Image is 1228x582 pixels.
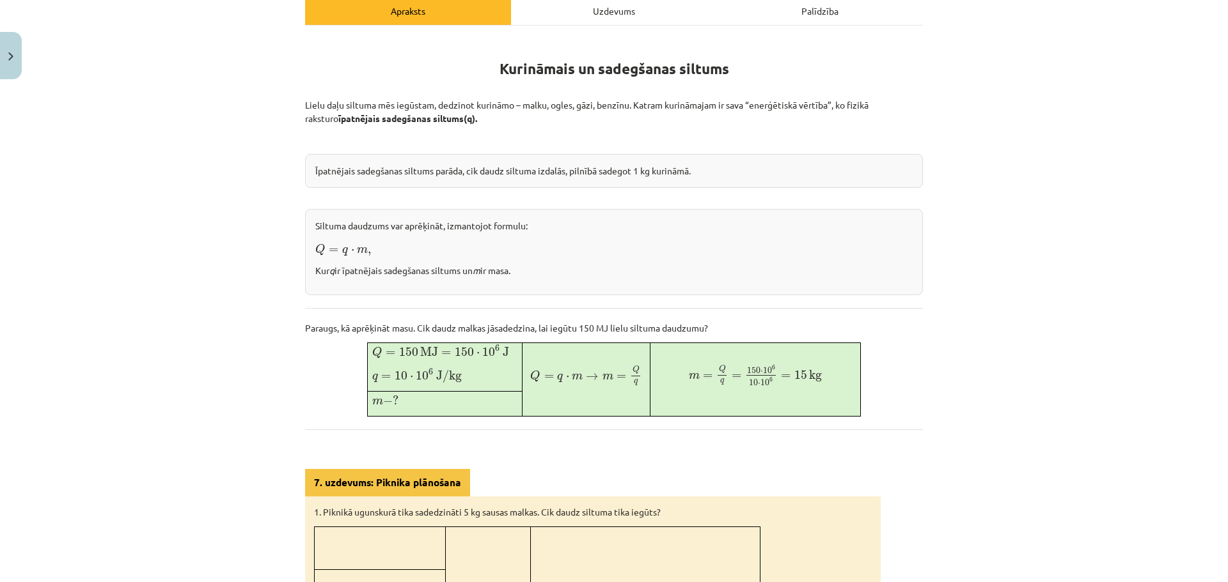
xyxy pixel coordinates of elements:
[399,348,418,356] span: 150
[794,371,807,379] span: 15
[633,365,640,374] span: Q
[436,371,443,380] span: J
[557,374,563,382] span: q
[530,371,540,382] span: Q
[455,348,474,356] span: 150
[473,264,480,276] em: m
[495,345,500,351] span: 6
[772,365,775,370] span: 6
[760,379,769,386] span: 10
[416,371,429,380] span: 10
[689,373,700,379] span: m
[420,347,438,356] span: MJ
[351,249,354,253] span: ⋅
[305,321,923,335] p: Paraugs, kā aprēķināt masu. Cik daudz malkas jāsadedzina, lai iegūtu 150 MJ lielu siltuma daudzumu?
[314,505,872,519] p: 1. Piknikā ugunskurā tika sadedzināti 5 kg sausas malkas. Cik daudz siltuma tika iegūts?
[781,374,791,379] span: =
[305,98,923,125] p: Lielu daļu siltuma mēs iegūstam, dedzinot kurināmo – malku, ogles, gāzi, benzīnu. Katram kurināma...
[503,347,509,356] span: J
[500,59,729,78] strong: Kurināmais un sadegšanas siltums
[315,264,913,277] p: Kur ir īpatnējais sadegšanas siltums un ir masa.
[429,369,433,375] span: 6
[464,112,477,124] strong: (q).
[747,367,760,374] span: 150
[368,249,371,256] span: ,
[809,370,822,382] span: kg
[315,244,326,256] span: Q
[443,370,449,383] span: /
[372,399,383,405] span: m
[749,379,758,386] span: 10
[338,112,464,124] b: īpatnējais sadegšanas siltums
[315,219,913,233] p: Siltuma daudzums var aprēķināt, izmantojot formulu:
[719,365,726,374] span: Q
[617,374,626,379] span: =
[634,379,638,385] span: q
[482,348,495,356] span: 10
[449,371,462,383] span: kg
[372,347,382,358] span: Q
[566,376,569,379] span: ⋅
[703,374,712,379] span: =
[357,247,368,254] span: m
[383,397,393,406] span: −
[314,476,461,489] strong: 7. uzdevums: Piknika plānošana
[8,52,13,61] img: icon-close-lesson-0947bae3869378f0d4975bcd49f059093ad1ed9edebbc8119c70593378902aed.svg
[758,383,760,385] span: ⋅
[441,351,451,356] span: =
[305,154,923,188] div: Īpatnējais sadegšanas siltums parāda, cik daudz siltuma izdalās, pilnībā sadegot 1 kg kurināmā.
[342,247,348,256] span: q
[386,351,395,356] span: =
[381,374,391,379] span: =
[760,371,763,373] span: ⋅
[476,352,480,356] span: ⋅
[329,248,338,253] span: =
[572,374,583,380] span: m
[602,374,613,380] span: m
[329,264,335,276] em: q
[769,378,773,382] span: 6
[395,371,407,380] span: 10
[720,379,724,385] span: q
[732,374,741,379] span: =
[393,395,398,405] span: ?
[763,367,772,374] span: 10
[544,374,554,379] span: =
[410,376,413,379] span: ⋅
[372,374,378,382] span: q
[586,373,599,380] span: →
